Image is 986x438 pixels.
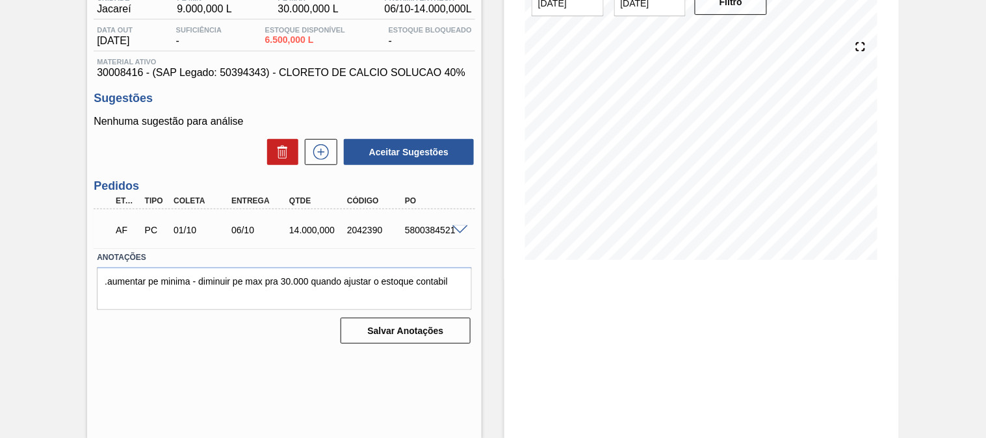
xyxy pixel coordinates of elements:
span: 30.000,000 L [278,3,339,15]
p: AF [116,225,138,235]
textarea: .aumentar pe minima - diminuir pe max pra 30.000 quando ajustar o estoque contabil [97,267,472,310]
div: Tipo [142,196,170,205]
div: Etapa [112,196,141,205]
h3: Pedidos [94,179,475,193]
span: Estoque Disponível [265,26,345,34]
span: Data out [97,26,133,34]
div: Qtde [286,196,350,205]
span: 30008416 - (SAP Legado: 50394343) - CLORETO DE CALCIO SOLUCAO 40% [97,67,472,79]
div: 5800384521 [402,225,465,235]
span: 9.000,000 L [177,3,232,15]
div: Código [344,196,408,205]
div: 01/10/2025 [170,225,234,235]
button: Aceitar Sugestões [344,139,474,165]
div: Pedido de Compra [142,225,170,235]
div: PO [402,196,465,205]
button: Salvar Anotações [341,318,471,344]
div: Entrega [228,196,292,205]
span: Material ativo [97,58,472,66]
span: [DATE] [97,35,133,47]
label: Anotações [97,248,472,267]
div: Aceitar Sugestões [337,138,475,166]
div: Coleta [170,196,234,205]
div: Aguardando Faturamento [112,216,141,244]
div: 14.000,000 [286,225,350,235]
div: - [385,26,475,47]
div: 06/10/2025 [228,225,292,235]
div: 2042390 [344,225,408,235]
span: Estoque Bloqueado [389,26,472,34]
div: Nova sugestão [298,139,337,165]
span: Jacareí [97,3,131,15]
span: Suficiência [176,26,222,34]
h3: Sugestões [94,92,475,105]
span: 6.500,000 L [265,35,345,45]
div: - [173,26,225,47]
div: Excluir Sugestões [261,139,298,165]
span: 06/10 - 14.000,000 L [385,3,472,15]
p: Nenhuma sugestão para análise [94,116,475,127]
